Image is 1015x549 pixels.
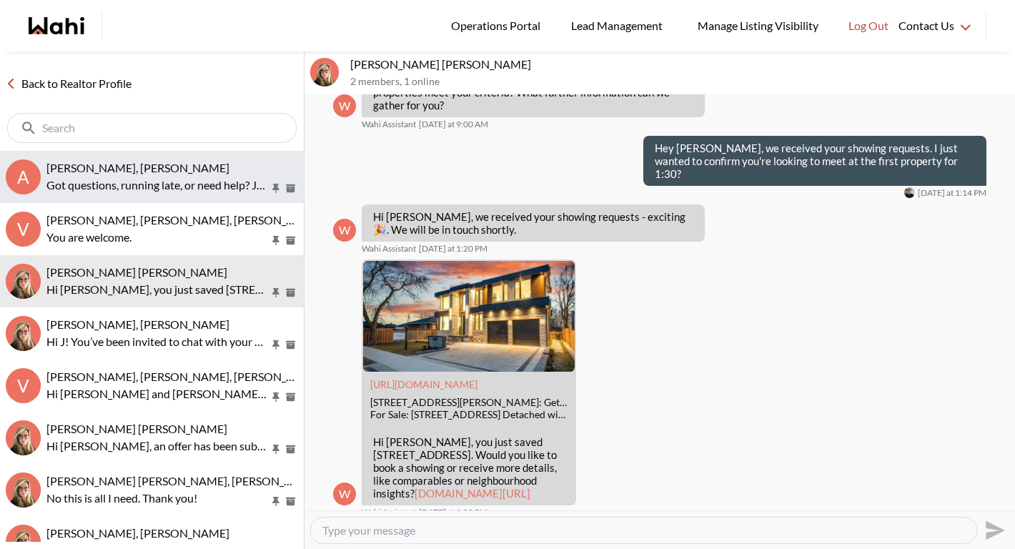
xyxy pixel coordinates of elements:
[362,243,416,254] span: Wahi Assistant
[333,483,356,505] div: W
[362,507,416,518] span: Wahi Assistant
[269,495,282,508] button: Pin
[29,17,84,34] a: Wahi homepage
[373,223,387,236] span: 🎉
[6,473,41,508] div: Jeremy Tod, Barbara
[283,182,298,194] button: Archive
[6,420,41,455] div: Abdul Nafi Sarwari, Barbara
[370,397,568,409] div: [STREET_ADDRESS][PERSON_NAME]: Get $52K Cashback | Wahi
[6,212,41,247] div: V
[904,187,915,198] img: A
[419,243,487,254] time: 2025-09-19T17:20:03.567Z
[6,368,41,403] div: V
[363,261,575,372] img: 2572 Edenhurst Dr, Mississauga, ON: Get $52K Cashback | Wahi
[46,161,229,174] span: [PERSON_NAME], [PERSON_NAME]
[6,316,41,351] div: J D, Barbara
[283,339,298,351] button: Archive
[46,474,321,488] span: [PERSON_NAME] [PERSON_NAME], [PERSON_NAME]
[310,58,339,86] div: Arek Klauza, Barbara
[977,514,1009,546] button: Send
[693,16,823,35] span: Manage Listing Visibility
[451,16,545,35] span: Operations Portal
[269,182,282,194] button: Pin
[283,495,298,508] button: Archive
[6,159,41,194] div: A
[269,391,282,403] button: Pin
[269,234,282,247] button: Pin
[310,58,339,86] img: A
[373,210,693,236] p: Hi [PERSON_NAME], we received your showing requests - exciting . We will be in touch shortly.
[350,76,1009,88] p: 2 members , 1 online
[362,119,416,130] span: Wahi Assistant
[419,119,488,130] time: 2025-09-19T13:00:46.112Z
[46,385,269,402] p: Hi [PERSON_NAME] and [PERSON_NAME], an offer has been submitted for [STREET_ADDRESS][PERSON_NAME]...
[6,264,41,299] img: A
[6,316,41,351] img: J
[46,526,229,540] span: [PERSON_NAME], [PERSON_NAME]
[6,473,41,508] img: J
[350,57,1009,71] p: [PERSON_NAME] [PERSON_NAME]
[6,420,41,455] img: A
[6,264,41,299] div: Arek Klauza, Barbara
[46,213,417,227] span: [PERSON_NAME], [PERSON_NAME], [PERSON_NAME], [PERSON_NAME]
[419,507,487,518] time: 2025-09-19T17:20:29.455Z
[373,435,565,500] p: Hi [PERSON_NAME], you just saved [STREET_ADDRESS]. Would you like to book a showing or receive mo...
[269,287,282,299] button: Pin
[904,187,915,198] div: Arek Klauza
[269,443,282,455] button: Pin
[333,219,356,242] div: W
[333,94,356,117] div: W
[46,177,269,194] p: Got questions, running late, or need help? Just message here. 😊 Here’s a quick guide to help you ...
[46,229,269,246] p: You are welcome.
[46,317,229,331] span: [PERSON_NAME], [PERSON_NAME]
[283,287,298,299] button: Archive
[848,16,888,35] span: Log Out
[46,333,269,350] p: Hi J! You’ve been invited to chat with your Wahi Realtor, [PERSON_NAME]. Feel free to reach out u...
[322,523,965,538] textarea: Type your message
[918,187,986,199] time: 2025-09-19T17:14:52.056Z
[46,370,323,383] span: [PERSON_NAME], [PERSON_NAME], [PERSON_NAME]
[46,437,269,455] p: Hi [PERSON_NAME], an offer has been submitted for [STREET_ADDRESS]. If you’re still interested in...
[655,142,975,180] p: Hey [PERSON_NAME], we received your showing requests. I just wanted to confirm you're looking to ...
[370,378,477,390] a: Attachment
[415,487,530,500] a: [DOMAIN_NAME][URL]
[283,391,298,403] button: Archive
[46,281,269,298] p: Hi [PERSON_NAME], you just saved [STREET_ADDRESS]. Would you like to book a showing or receive mo...
[46,265,227,279] span: [PERSON_NAME] [PERSON_NAME]
[283,443,298,455] button: Archive
[46,490,269,507] p: No this is all I need. Thank you!
[571,16,668,35] span: Lead Management
[283,234,298,247] button: Archive
[46,422,227,435] span: [PERSON_NAME] [PERSON_NAME]
[370,409,568,421] div: For Sale: [STREET_ADDRESS] Detached with $52.0K Cashback through Wahi Cashback. View 43 photos, l...
[42,121,264,135] input: Search
[269,339,282,351] button: Pin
